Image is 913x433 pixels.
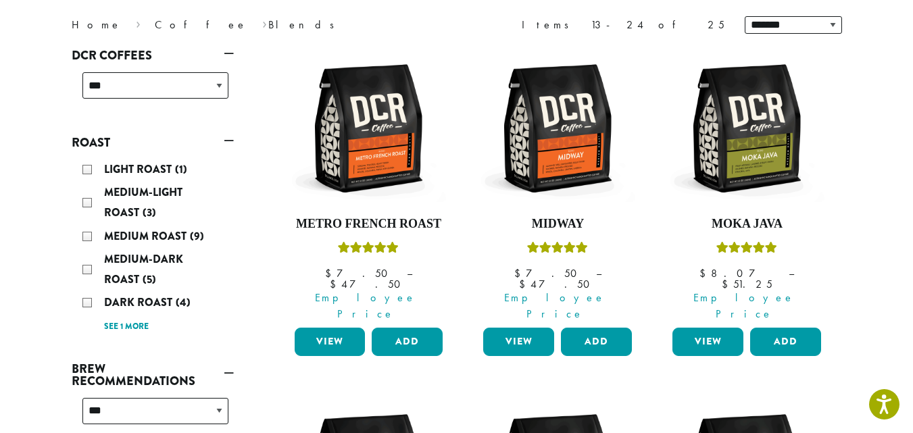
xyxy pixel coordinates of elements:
[750,328,821,356] button: Add
[519,277,596,291] bdi: 47.50
[295,328,366,356] a: View
[480,217,635,232] h4: Midway
[669,217,824,232] h4: Moka Java
[407,266,412,280] span: –
[286,290,447,322] span: Employee Price
[155,18,247,32] a: Coffee
[699,266,711,280] span: $
[372,328,443,356] button: Add
[330,277,407,291] bdi: 47.50
[672,328,743,356] a: View
[291,51,446,206] img: DCR-12oz-Metro-French-Roast-Stock-scaled.png
[514,266,526,280] span: $
[596,266,601,280] span: –
[72,154,234,341] div: Roast
[474,290,635,322] span: Employee Price
[104,295,176,310] span: Dark Roast
[789,266,794,280] span: –
[143,205,156,220] span: (3)
[522,17,724,33] div: Items 13-24 of 25
[72,67,234,115] div: DCR Coffees
[722,277,733,291] span: $
[722,277,772,291] bdi: 51.25
[104,320,149,334] a: See 1 more
[72,17,437,33] nav: Breadcrumb
[325,266,394,280] bdi: 7.50
[527,240,588,260] div: Rated 5.00 out of 5
[338,240,399,260] div: Rated 5.00 out of 5
[716,240,777,260] div: Rated 5.00 out of 5
[104,228,190,244] span: Medium Roast
[325,266,337,280] span: $
[330,277,341,291] span: $
[699,266,776,280] bdi: 8.07
[104,251,183,287] span: Medium-Dark Roast
[104,161,175,177] span: Light Roast
[519,277,530,291] span: $
[72,44,234,67] a: DCR Coffees
[136,12,141,33] span: ›
[176,295,191,310] span: (4)
[72,131,234,154] a: Roast
[480,51,635,322] a: MidwayRated 5.00 out of 5 Employee Price
[669,51,824,322] a: Moka JavaRated 5.00 out of 5 Employee Price
[561,328,632,356] button: Add
[664,290,824,322] span: Employee Price
[190,228,204,244] span: (9)
[72,357,234,392] a: Brew Recommendations
[669,51,824,206] img: DCR-12oz-Moka-Java-Stock-scaled.png
[72,18,122,32] a: Home
[480,51,635,206] img: DCR-12oz-Midway-Stock-scaled.png
[514,266,583,280] bdi: 7.50
[143,272,156,287] span: (5)
[262,12,267,33] span: ›
[483,328,554,356] a: View
[291,217,447,232] h4: Metro French Roast
[175,161,187,177] span: (1)
[104,184,182,220] span: Medium-Light Roast
[291,51,447,322] a: Metro French RoastRated 5.00 out of 5 Employee Price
